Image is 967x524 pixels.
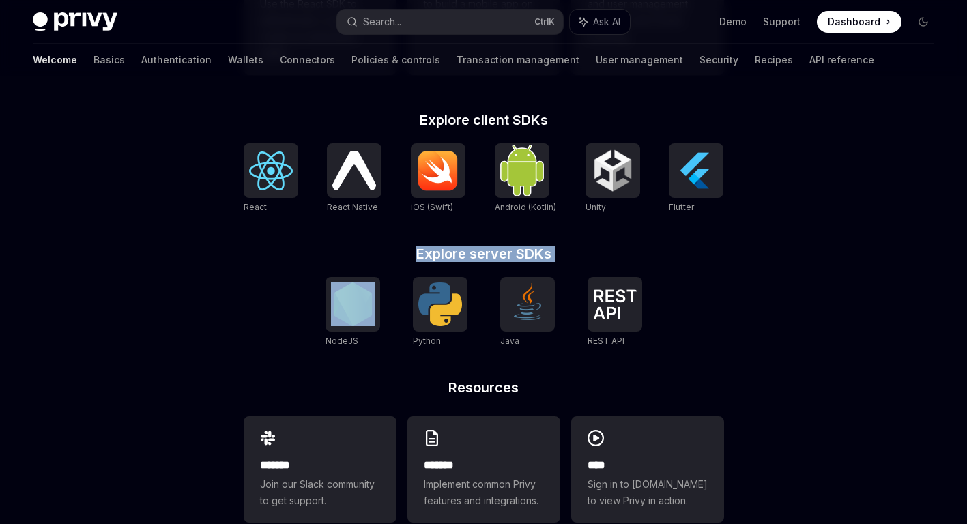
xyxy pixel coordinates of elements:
[699,44,738,76] a: Security
[411,143,465,214] a: iOS (Swift)iOS (Swift)
[593,15,620,29] span: Ask AI
[593,289,637,319] img: REST API
[331,282,375,326] img: NodeJS
[457,44,579,76] a: Transaction management
[244,113,724,127] h2: Explore client SDKs
[411,202,453,212] span: iOS (Swift)
[570,10,630,34] button: Ask AI
[326,336,358,346] span: NodeJS
[586,143,640,214] a: UnityUnity
[500,277,555,348] a: JavaJava
[327,202,378,212] span: React Native
[244,202,267,212] span: React
[141,44,212,76] a: Authentication
[719,15,747,29] a: Demo
[588,277,642,348] a: REST APIREST API
[244,143,298,214] a: ReactReact
[571,416,724,523] a: ****Sign in to [DOMAIN_NAME] to view Privy in action.
[413,277,467,348] a: PythonPython
[912,11,934,33] button: Toggle dark mode
[326,277,380,348] a: NodeJSNodeJS
[809,44,874,76] a: API reference
[244,381,724,394] h2: Resources
[33,44,77,76] a: Welcome
[244,247,724,261] h2: Explore server SDKs
[93,44,125,76] a: Basics
[500,336,519,346] span: Java
[327,143,381,214] a: React NativeReact Native
[418,282,462,326] img: Python
[407,416,560,523] a: **** **Implement common Privy features and integrations.
[495,202,556,212] span: Android (Kotlin)
[817,11,901,33] a: Dashboard
[596,44,683,76] a: User management
[416,150,460,191] img: iOS (Swift)
[244,416,396,523] a: **** **Join our Slack community to get support.
[763,15,800,29] a: Support
[828,15,880,29] span: Dashboard
[586,202,606,212] span: Unity
[351,44,440,76] a: Policies & controls
[588,476,708,509] span: Sign in to [DOMAIN_NAME] to view Privy in action.
[674,149,718,192] img: Flutter
[337,10,564,34] button: Search...CtrlK
[249,151,293,190] img: React
[669,143,723,214] a: FlutterFlutter
[332,151,376,190] img: React Native
[260,476,380,509] span: Join our Slack community to get support.
[500,145,544,196] img: Android (Kotlin)
[424,476,544,509] span: Implement common Privy features and integrations.
[228,44,263,76] a: Wallets
[534,16,555,27] span: Ctrl K
[588,336,624,346] span: REST API
[591,149,635,192] img: Unity
[363,14,401,30] div: Search...
[33,12,117,31] img: dark logo
[755,44,793,76] a: Recipes
[413,336,441,346] span: Python
[495,143,556,214] a: Android (Kotlin)Android (Kotlin)
[669,202,694,212] span: Flutter
[280,44,335,76] a: Connectors
[506,282,549,326] img: Java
